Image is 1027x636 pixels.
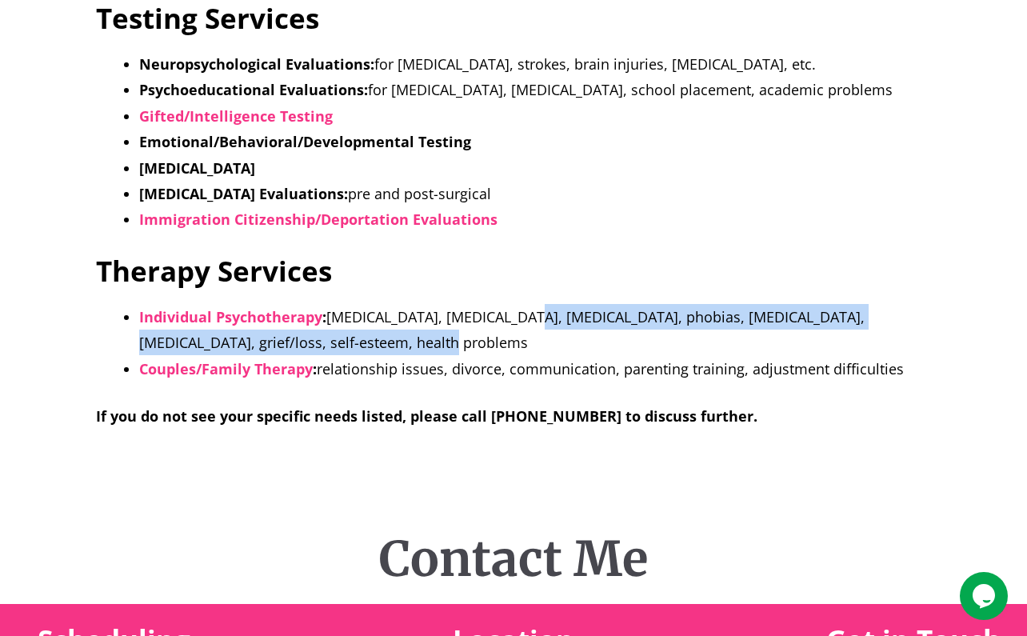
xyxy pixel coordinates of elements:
strong: Emotional/Behavioral/Developmental Testing [139,132,471,151]
h2: Therapy Services [96,254,931,288]
li: pre and post-surgical [139,181,931,206]
a: Immigration Citizenship/Deportation Evaluations [139,210,498,229]
strong: [MEDICAL_DATA] [139,158,255,178]
li: [MEDICAL_DATA], [MEDICAL_DATA], [MEDICAL_DATA], phobias, [MEDICAL_DATA], [MEDICAL_DATA], grief/lo... [139,304,931,356]
h2: Testing Services [96,2,931,35]
strong: Neuropsychological Evaluations: [139,54,374,74]
strong: : [139,359,317,378]
li: for [MEDICAL_DATA], strokes, brain injuries, [MEDICAL_DATA], etc. [139,51,931,77]
strong: [MEDICAL_DATA] Evaluations: [139,184,348,203]
a: Couples/Family Therapy [139,359,313,378]
strong: If you do not see your specific needs listed, please call [PHONE_NUMBER] to discuss further. [96,406,757,426]
li: relationship issues, divorce, communication, parenting training, adjustment difficulties [139,356,931,382]
iframe: chat widget [960,572,1011,620]
strong: : [139,307,326,326]
li: for [MEDICAL_DATA], [MEDICAL_DATA], school placement, academic problems [139,77,931,102]
a: Individual Psychotherapy [139,307,322,326]
a: Gifted/Intelligence Testing [139,106,333,126]
strong: Psychoeducational Evaluations: [139,80,368,99]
